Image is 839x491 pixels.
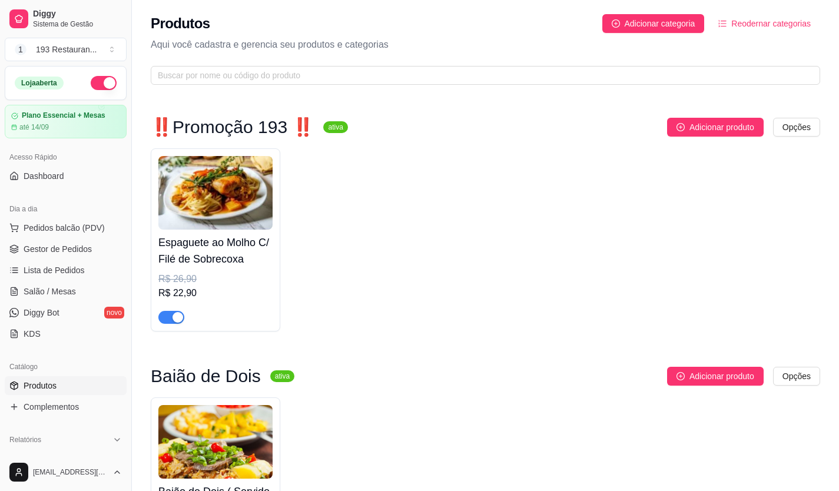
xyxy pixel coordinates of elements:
[36,44,97,55] div: 193 Restauran ...
[24,243,92,255] span: Gestor de Pedidos
[773,367,820,386] button: Opções
[5,240,127,258] a: Gestor de Pedidos
[151,369,261,383] h3: Baião de Dois
[33,19,122,29] span: Sistema de Gestão
[323,121,347,133] sup: ativa
[676,372,685,380] span: plus-circle
[5,5,127,33] a: DiggySistema de Gestão
[5,303,127,322] a: Diggy Botnovo
[5,105,127,138] a: Plano Essencial + Mesasaté 14/09
[5,282,127,301] a: Salão / Mesas
[9,435,41,444] span: Relatórios
[91,76,117,90] button: Alterar Status
[24,170,64,182] span: Dashboard
[5,261,127,280] a: Lista de Pedidos
[782,121,811,134] span: Opções
[19,122,49,132] article: até 14/09
[602,14,705,33] button: Adicionar categoria
[151,14,210,33] h2: Produtos
[773,118,820,137] button: Opções
[24,222,105,234] span: Pedidos balcão (PDV)
[782,370,811,383] span: Opções
[667,367,764,386] button: Adicionar produto
[24,401,79,413] span: Complementos
[667,118,764,137] button: Adicionar produto
[33,467,108,477] span: [EMAIL_ADDRESS][DOMAIN_NAME]
[5,376,127,395] a: Produtos
[5,324,127,343] a: KDS
[709,14,820,33] button: Reodernar categorias
[5,200,127,218] div: Dia a dia
[24,328,41,340] span: KDS
[24,453,101,465] span: Relatórios de vendas
[270,370,294,382] sup: ativa
[718,19,727,28] span: ordered-list
[24,380,57,392] span: Produtos
[5,449,127,468] a: Relatórios de vendas
[612,19,620,28] span: plus-circle
[33,9,122,19] span: Diggy
[158,272,273,286] div: R$ 26,90
[5,218,127,237] button: Pedidos balcão (PDV)
[689,370,754,383] span: Adicionar produto
[5,148,127,167] div: Acesso Rápido
[24,264,85,276] span: Lista de Pedidos
[5,397,127,416] a: Complementos
[158,69,804,82] input: Buscar por nome ou código do produto
[731,17,811,30] span: Reodernar categorias
[158,405,273,479] img: product-image
[151,120,314,134] h3: ‼️Promoção 193 ‼️
[5,38,127,61] button: Select a team
[15,77,64,89] div: Loja aberta
[158,156,273,230] img: product-image
[625,17,695,30] span: Adicionar categoria
[15,44,26,55] span: 1
[689,121,754,134] span: Adicionar produto
[24,307,59,319] span: Diggy Bot
[5,357,127,376] div: Catálogo
[158,234,273,267] h4: Espaguete ao Molho C/ Filé de Sobrecoxa
[24,286,76,297] span: Salão / Mesas
[676,123,685,131] span: plus-circle
[158,286,273,300] div: R$ 22,90
[151,38,820,52] p: Aqui você cadastra e gerencia seu produtos e categorias
[22,111,105,120] article: Plano Essencial + Mesas
[5,458,127,486] button: [EMAIL_ADDRESS][DOMAIN_NAME]
[5,167,127,185] a: Dashboard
